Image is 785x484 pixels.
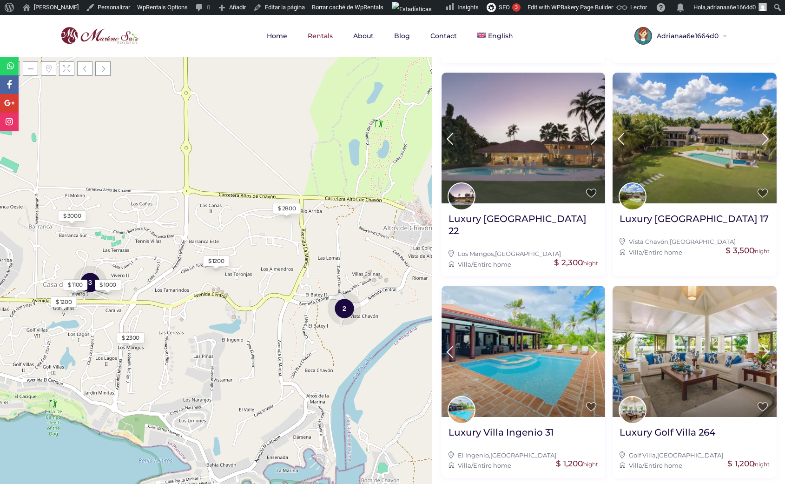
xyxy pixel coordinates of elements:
a: [GEOGRAPHIC_DATA] [670,238,736,245]
span: Adrianaa6e1664d0 [652,33,721,39]
div: , [449,450,599,460]
div: $ 1000 [99,281,116,289]
div: $ 2300 [122,334,139,342]
a: Villa [629,462,642,469]
a: Luxury [GEOGRAPHIC_DATA] 22 [449,213,599,244]
a: Luxury [GEOGRAPHIC_DATA] 17 [620,213,769,232]
span: English [488,32,513,40]
a: About [344,15,383,57]
a: Blog [385,15,419,57]
a: Contact [421,15,466,57]
div: / [449,259,599,269]
span: adrianaa6e1664d0 [707,4,756,11]
div: $ 1200 [56,298,72,306]
h2: Luxury [GEOGRAPHIC_DATA] 17 [620,213,769,225]
a: Entire home [644,462,682,469]
img: Luxury Golf Villa 264 [613,286,777,417]
div: $ 3000 [63,212,81,220]
span: SEO [499,4,510,11]
div: $ 2800 [278,204,296,213]
img: Visitas de 48 horas. Haz clic para ver más estadísticas del sitio. [392,2,432,17]
h2: Luxury Villa Ingenio 31 [449,426,554,438]
a: [GEOGRAPHIC_DATA] [657,451,723,459]
a: Home [257,15,297,57]
div: 2 [328,291,361,326]
a: Villa [458,462,471,469]
div: , [449,249,599,259]
img: logo [58,25,141,47]
a: Villa [629,249,642,256]
a: Luxury Villa Ingenio 31 [449,426,554,445]
div: , [620,236,770,247]
div: / [449,460,599,471]
a: [GEOGRAPHIC_DATA] [490,451,556,459]
a: Entire home [644,249,682,256]
div: $ 1200 [208,257,224,265]
img: Luxury Villa Ingenio 31 [442,286,606,417]
a: Entire home [473,261,511,268]
img: Luxury Villa Mangos 22 [442,73,606,204]
div: / [620,247,770,257]
a: Vista Chavón [629,238,668,245]
div: Loading Maps [146,142,285,191]
a: Luxury Golf Villa 264 [620,426,715,445]
span: Insights [457,4,479,11]
h2: Luxury [GEOGRAPHIC_DATA] 22 [449,213,599,237]
div: $ 1100 [68,281,83,289]
a: Entire home [473,462,511,469]
div: , [620,450,770,460]
a: El Ingenio [458,451,489,459]
a: English [468,15,522,57]
a: [GEOGRAPHIC_DATA] [495,250,561,257]
div: 3 [512,3,521,12]
div: / [620,460,770,471]
div: 3 [73,265,107,300]
a: Rentals [298,15,342,57]
a: Golf Villa [629,451,656,459]
a: Villa [458,261,471,268]
a: Los Mangos [458,250,494,257]
img: Luxury Villa Vista Chavon 17 [613,73,777,204]
h2: Luxury Golf Villa 264 [620,426,715,438]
